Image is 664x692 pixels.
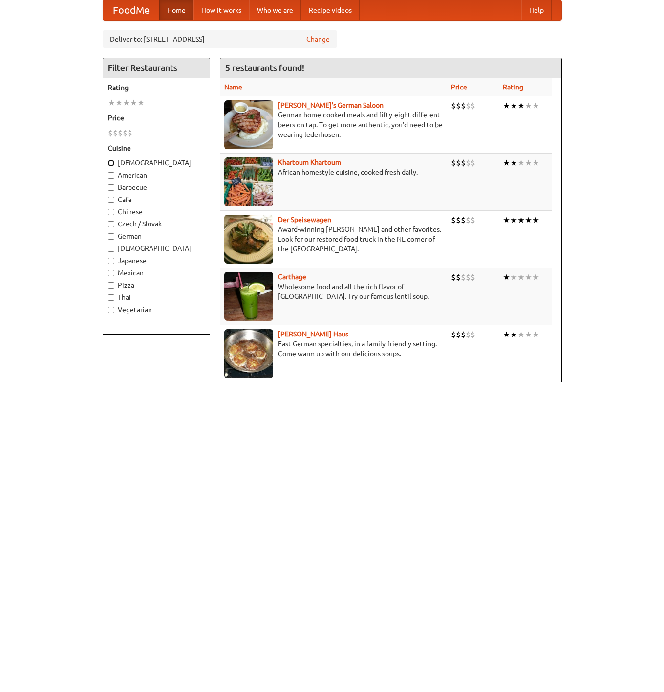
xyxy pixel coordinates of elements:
[278,216,331,223] a: Der Speisewagen
[108,184,114,191] input: Barbecue
[224,339,443,358] p: East German specialties, in a family-friendly setting. Come warm up with our delicious soups.
[103,0,159,20] a: FoodMe
[517,272,525,283] li: ★
[471,215,475,225] li: $
[108,143,205,153] h5: Cuisine
[123,97,130,108] li: ★
[306,34,330,44] a: Change
[108,292,205,302] label: Thai
[108,305,205,314] label: Vegetarian
[532,272,539,283] li: ★
[503,100,510,111] li: ★
[159,0,193,20] a: Home
[224,83,242,91] a: Name
[466,329,471,340] li: $
[108,195,205,204] label: Cafe
[503,272,510,283] li: ★
[224,329,273,378] img: kohlhaus.jpg
[103,58,210,78] h4: Filter Restaurants
[108,256,205,266] label: Japanese
[108,219,205,229] label: Czech / Slovak
[123,128,128,138] li: $
[108,280,205,290] label: Pizza
[278,273,306,281] a: Carthage
[525,272,532,283] li: ★
[521,0,552,20] a: Help
[278,101,384,109] a: [PERSON_NAME]'s German Saloon
[466,157,471,168] li: $
[461,157,466,168] li: $
[108,231,205,241] label: German
[510,215,517,225] li: ★
[510,100,517,111] li: ★
[471,272,475,283] li: $
[108,172,114,179] input: American
[510,157,517,168] li: ★
[456,329,461,340] li: $
[108,209,114,215] input: Chinese
[224,272,273,321] img: carthage.jpg
[456,157,461,168] li: $
[471,329,475,340] li: $
[517,100,525,111] li: ★
[510,329,517,340] li: ★
[461,100,466,111] li: $
[532,100,539,111] li: ★
[108,158,205,168] label: [DEMOGRAPHIC_DATA]
[108,182,205,192] label: Barbecue
[451,157,456,168] li: $
[108,268,205,278] label: Mexican
[451,272,456,283] li: $
[466,100,471,111] li: $
[128,128,132,138] li: $
[517,215,525,225] li: ★
[108,221,114,227] input: Czech / Slovak
[108,258,114,264] input: Japanese
[193,0,249,20] a: How it works
[137,97,145,108] li: ★
[130,97,137,108] li: ★
[525,329,532,340] li: ★
[301,0,360,20] a: Recipe videos
[108,294,114,301] input: Thai
[278,158,341,166] a: Khartoum Khartoum
[503,329,510,340] li: ★
[471,157,475,168] li: $
[108,246,114,252] input: [DEMOGRAPHIC_DATA]
[113,128,118,138] li: $
[103,30,337,48] div: Deliver to: [STREET_ADDRESS]
[532,157,539,168] li: ★
[249,0,301,20] a: Who we are
[456,272,461,283] li: $
[517,329,525,340] li: ★
[525,157,532,168] li: ★
[456,100,461,111] li: $
[225,63,304,72] ng-pluralize: 5 restaurants found!
[108,160,114,166] input: [DEMOGRAPHIC_DATA]
[108,233,114,240] input: German
[224,215,273,264] img: speisewagen.jpg
[108,244,205,253] label: [DEMOGRAPHIC_DATA]
[525,100,532,111] li: ★
[456,215,461,225] li: $
[278,330,348,338] a: [PERSON_NAME] Haus
[108,170,205,180] label: American
[532,329,539,340] li: ★
[115,97,123,108] li: ★
[503,215,510,225] li: ★
[224,157,273,206] img: khartoum.jpg
[451,100,456,111] li: $
[224,110,443,139] p: German home-cooked meals and fifty-eight different beers on tap. To get more authentic, you'd nee...
[108,307,114,313] input: Vegetarian
[224,224,443,254] p: Award-winning [PERSON_NAME] and other favorites. Look for our restored food truck in the NE corne...
[503,83,523,91] a: Rating
[108,197,114,203] input: Cafe
[108,113,205,123] h5: Price
[461,215,466,225] li: $
[466,215,471,225] li: $
[108,83,205,92] h5: Rating
[224,100,273,149] img: esthers.jpg
[466,272,471,283] li: $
